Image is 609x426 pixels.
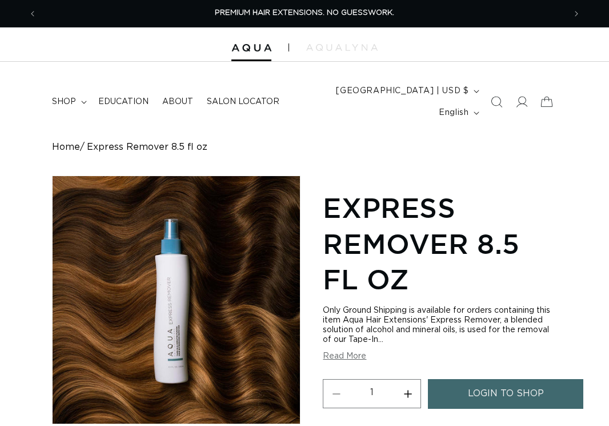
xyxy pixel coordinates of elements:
h1: Express Remover 8.5 fl oz [323,190,557,297]
div: Only Ground Shipping is available for orders containing this item Aqua Hair Extensions' Express R... [323,306,557,345]
img: Aqua Hair Extensions [231,44,271,52]
button: Previous announcement [20,3,45,25]
a: About [155,90,200,114]
span: About [162,97,193,107]
button: [GEOGRAPHIC_DATA] | USD $ [329,80,484,102]
a: Education [91,90,155,114]
span: English [439,107,468,119]
span: Salon Locator [207,97,279,107]
a: Home [52,142,80,153]
span: login to shop [468,379,544,408]
summary: Search [484,89,509,114]
button: English [432,102,484,124]
img: aqualyna.com [306,44,378,51]
button: Next announcement [564,3,589,25]
button: Read More [323,352,366,361]
span: PREMIUM HAIR EXTENSIONS. NO GUESSWORK. [215,9,394,17]
span: shop [52,97,76,107]
a: login to shop [428,379,583,408]
span: Express Remover 8.5 fl oz [87,142,207,153]
span: Education [98,97,149,107]
span: [GEOGRAPHIC_DATA] | USD $ [336,85,468,97]
a: Salon Locator [200,90,286,114]
nav: breadcrumbs [52,142,558,153]
summary: shop [45,90,91,114]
